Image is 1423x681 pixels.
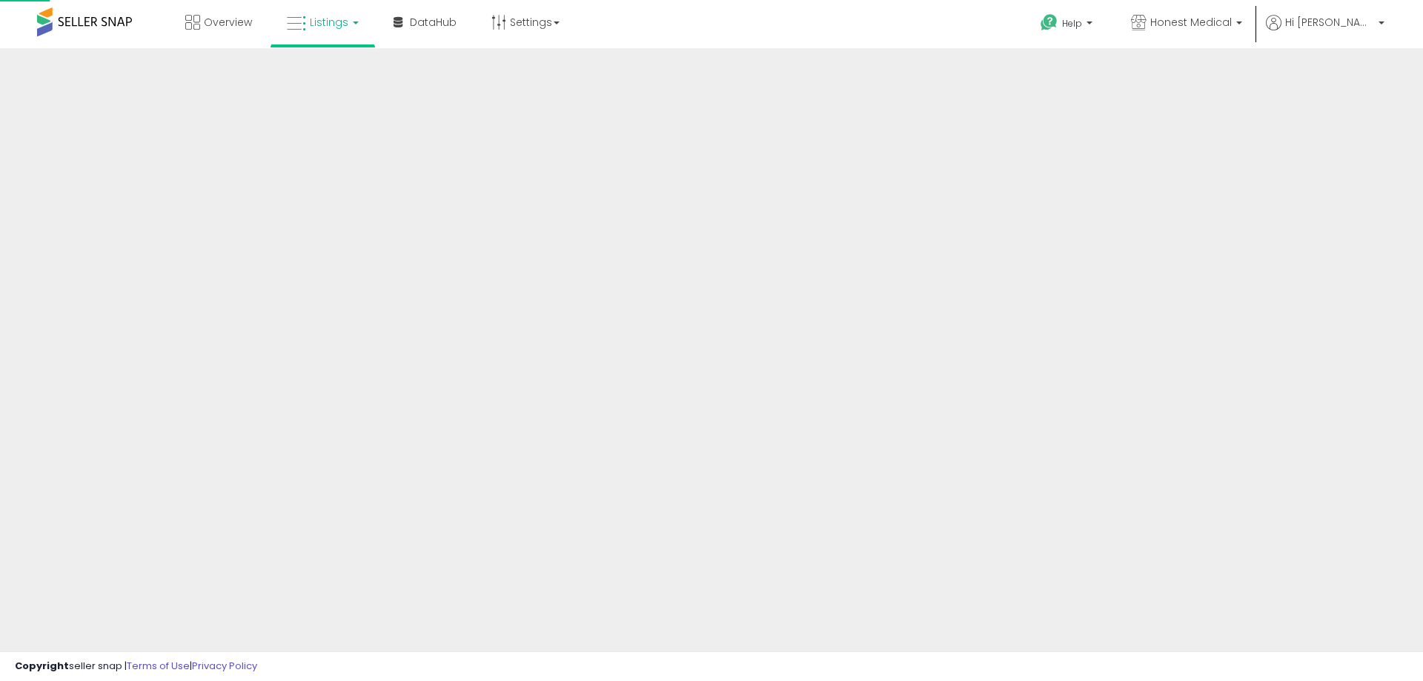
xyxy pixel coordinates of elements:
[204,15,252,30] span: Overview
[310,15,348,30] span: Listings
[127,659,190,673] a: Terms of Use
[1150,15,1232,30] span: Honest Medical
[1285,15,1374,30] span: Hi [PERSON_NAME]
[1040,13,1058,32] i: Get Help
[15,659,69,673] strong: Copyright
[1266,15,1384,48] a: Hi [PERSON_NAME]
[1062,17,1082,30] span: Help
[192,659,257,673] a: Privacy Policy
[15,660,257,674] div: seller snap | |
[410,15,457,30] span: DataHub
[1029,2,1107,48] a: Help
